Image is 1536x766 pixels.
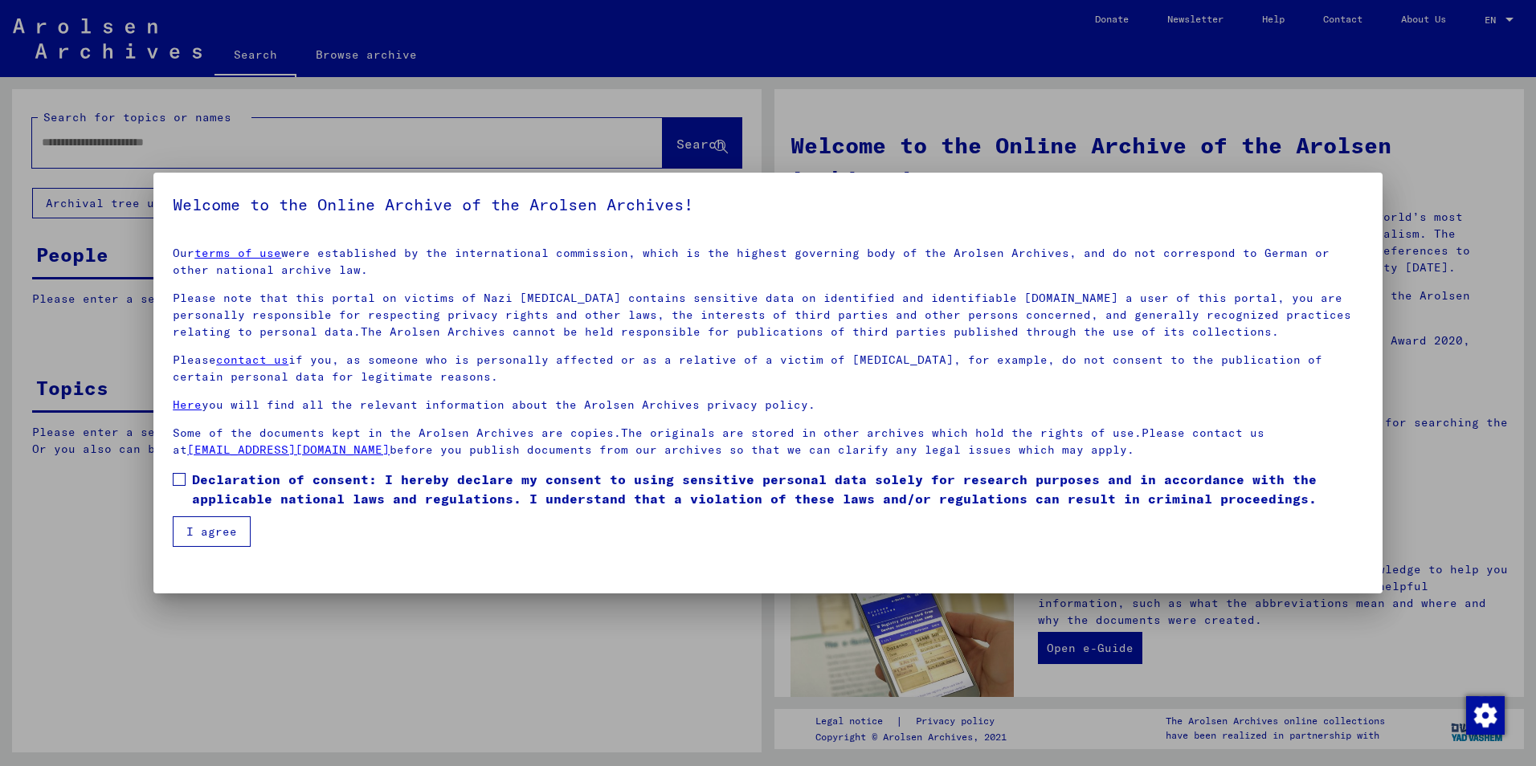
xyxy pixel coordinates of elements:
img: Change consent [1466,696,1505,735]
div: Change consent [1465,695,1504,734]
p: Some of the documents kept in the Arolsen Archives are copies.The originals are stored in other a... [173,425,1363,458]
a: Here [173,397,202,412]
a: [EMAIL_ADDRESS][DOMAIN_NAME] [187,442,390,457]
span: Declaration of consent: I hereby declare my consent to using sensitive personal data solely for r... [192,470,1363,508]
p: you will find all the relevant information about the Arolsen Archives privacy policy. [173,397,1363,414]
button: I agree [173,516,251,547]
p: Please note that this portal on victims of Nazi [MEDICAL_DATA] contains sensitive data on identif... [173,290,1363,340]
h5: Welcome to the Online Archive of the Arolsen Archives! [173,192,1363,218]
a: contact us [216,352,288,367]
p: Please if you, as someone who is personally affected or as a relative of a victim of [MEDICAL_DAT... [173,352,1363,385]
a: terms of use [194,246,281,260]
p: Our were established by the international commission, which is the highest governing body of the ... [173,245,1363,279]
